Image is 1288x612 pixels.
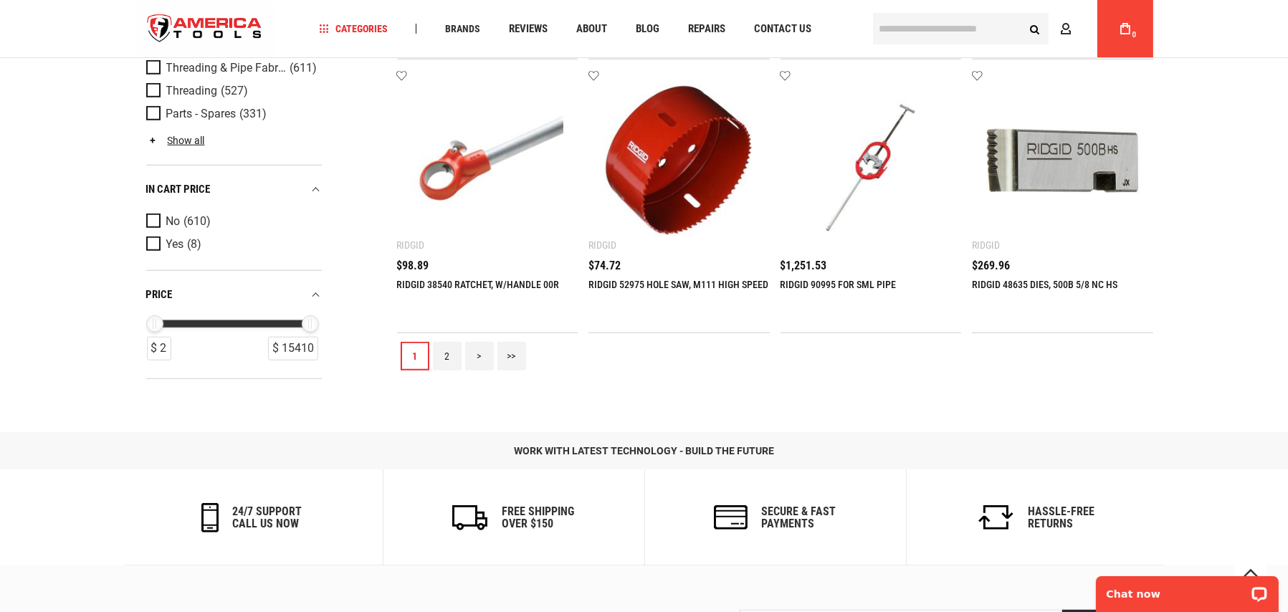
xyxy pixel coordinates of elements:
iframe: LiveChat chat widget [1087,567,1288,612]
a: store logo [135,2,275,56]
a: Categories [313,19,394,39]
a: RIDGID 48635 DIES, 500B 5/8 NC HS [972,279,1117,290]
a: Parts - Spares (331) [146,106,318,122]
span: 0 [1132,31,1137,39]
span: $269.96 [972,260,1010,272]
a: Blog [629,19,666,39]
div: In cart price [146,180,322,199]
a: Repairs [682,19,732,39]
span: (527) [221,85,249,97]
h6: 24/7 support call us now [233,505,302,530]
span: $1,251.53 [781,260,827,272]
a: 1 [401,342,429,370]
div: Ridgid [588,239,616,251]
img: RIDGID 52975 HOLE SAW, M111 HIGH SPEED [603,85,755,237]
span: Repairs [688,24,725,34]
span: (611) [290,62,318,74]
a: Brands [439,19,487,39]
span: Parts - Spares [166,107,237,120]
a: RIDGID 38540 RATCHET, W/HANDLE 00R [397,279,560,290]
a: RIDGID 90995 FOR SML PIPE [781,279,897,290]
span: Threading & Pipe Fabrication [166,62,287,75]
a: RIDGID 52975 HOLE SAW, M111 HIGH SPEED [588,279,768,290]
span: Reviews [509,24,548,34]
div: $ 2 [147,337,171,360]
span: (8) [188,239,202,251]
a: > [465,342,494,370]
div: price [146,285,322,305]
a: Threading & Pipe Fabrication (611) [146,60,318,76]
span: Yes [166,238,184,251]
span: Categories [319,24,388,34]
span: $98.89 [397,260,429,272]
button: Search [1021,15,1049,42]
span: About [576,24,607,34]
a: 2 [433,342,462,370]
h6: Hassle-Free Returns [1029,505,1095,530]
span: No [166,215,181,228]
img: RIDGID 90995 FOR SML PIPE [795,85,948,237]
a: About [570,19,614,39]
div: $ 15410 [268,337,318,360]
span: (331) [240,107,267,120]
a: No (610) [146,214,318,229]
span: Threading [166,85,218,97]
span: (610) [184,216,211,228]
div: Ridgid [972,239,1000,251]
span: $74.72 [588,260,621,272]
h6: secure & fast payments [762,505,836,530]
a: Yes (8) [146,236,318,252]
a: Threading (527) [146,83,318,99]
a: Contact Us [748,19,818,39]
img: RIDGID 38540 RATCHET, W/HANDLE 00R [411,85,564,237]
span: Blog [636,24,659,34]
a: >> [497,342,526,370]
span: Brands [445,24,480,34]
a: Reviews [502,19,554,39]
a: Show all [146,135,205,146]
div: Ridgid [397,239,425,251]
img: America Tools [135,2,275,56]
h6: Free Shipping Over $150 [502,505,574,530]
img: RIDGID 48635 DIES, 500B 5/8 NC HS [986,85,1139,237]
span: Contact Us [754,24,811,34]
